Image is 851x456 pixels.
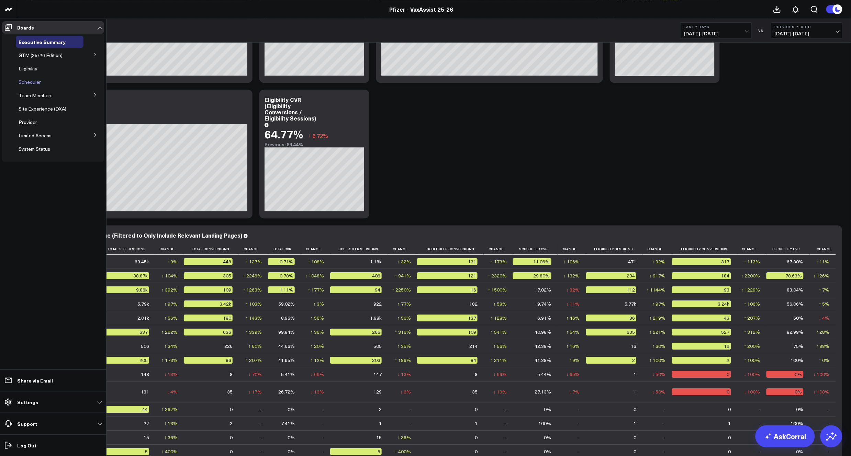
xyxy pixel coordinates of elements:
[819,300,830,307] div: ↑ 5%
[167,388,178,395] div: ↓ 4%
[246,258,262,265] div: ↑ 127%
[513,243,558,255] th: Scheduler Cvr
[19,133,52,138] a: Limited Access
[564,272,580,279] div: ↑ 132%
[409,420,411,427] div: -
[135,258,149,265] div: 63.45k
[652,388,666,395] div: ↓ 50%
[248,388,262,395] div: ↓ 17%
[260,434,262,441] div: -
[144,434,149,441] div: 15
[137,315,149,321] div: 2.01k
[313,300,324,307] div: ↑ 3%
[164,343,178,350] div: ↑ 34%
[265,142,364,147] div: Previous: 69.44%
[628,258,636,265] div: 471
[744,258,760,265] div: ↑ 113%
[741,272,760,279] div: ↑ 2200%
[19,79,41,85] span: Scheduler
[755,28,768,33] div: VS
[19,52,63,58] span: GTM (25/26 Edition)
[260,406,262,413] div: -
[787,286,804,293] div: 83.04%
[535,329,551,335] div: 40.98%
[397,315,411,321] div: ↑ 56%
[370,258,382,265] div: 1.18k
[569,357,580,364] div: ↑ 9%
[567,371,580,378] div: ↓ 65%
[100,243,155,255] th: Total Site Sessions
[417,315,478,321] div: 137
[491,357,507,364] div: ↑ 211%
[230,406,233,413] div: 0
[759,420,760,427] div: -
[505,448,507,455] div: -
[493,343,507,350] div: ↑ 56%
[652,371,666,378] div: ↓ 50%
[265,96,316,122] div: Eligibility CVR (Eligibility Conversions / Eligibility Sessions)
[268,272,295,279] div: 0.78%
[680,22,752,39] button: Last 7 Days[DATE]-[DATE]
[759,406,760,413] div: -
[744,388,760,395] div: ↓ 100%
[819,357,830,364] div: ↑ 0%
[281,371,295,378] div: 5.41%
[100,448,149,455] div: 5
[586,329,637,335] div: 635
[322,434,324,441] div: -
[728,420,731,427] div: 1
[567,286,580,293] div: ↓ 32%
[308,286,324,293] div: ↑ 177%
[535,357,551,364] div: 41.38%
[397,258,411,265] div: ↑ 32%
[19,65,37,72] span: Eligibility
[330,286,382,293] div: 94
[246,329,262,335] div: ↑ 339%
[17,443,36,448] p: Log Out
[634,420,636,427] div: 1
[578,434,580,441] div: -
[567,329,580,335] div: ↑ 54%
[775,31,839,36] span: [DATE] - [DATE]
[538,371,551,378] div: 5.44%
[19,38,66,45] span: Executive Summary
[650,315,666,321] div: ↑ 219%
[281,315,295,321] div: 8.96%
[141,371,149,378] div: 148
[161,406,178,413] div: ↑ 267%
[744,329,760,335] div: ↑ 312%
[278,357,295,364] div: 41.95%
[672,272,731,279] div: 184
[155,243,184,255] th: Change
[373,300,382,307] div: 922
[652,258,666,265] div: ↑ 92%
[728,434,731,441] div: 0
[513,272,551,279] div: 29.80%
[791,357,804,364] div: 100%
[766,388,804,395] div: 0%
[558,243,586,255] th: Change
[392,286,411,293] div: ↑ 2250%
[268,286,295,293] div: 1.11%
[19,66,37,71] a: Eligibility
[395,357,411,364] div: ↑ 186%
[379,406,382,413] div: 2
[330,329,382,335] div: 266
[469,300,478,307] div: 182
[578,406,580,413] div: -
[672,286,731,293] div: 93
[161,448,178,455] div: ↑ 400%
[819,286,830,293] div: ↑ 7%
[569,388,580,395] div: ↓ 7%
[137,300,149,307] div: 5.79k
[19,93,53,98] a: Team Members
[650,272,666,279] div: ↑ 917%
[17,378,53,383] p: Share via Email
[19,146,50,152] a: System Status
[828,406,830,413] div: -
[814,388,830,395] div: ↓ 100%
[311,371,324,378] div: ↓ 66%
[260,420,262,427] div: -
[397,371,411,378] div: ↓ 13%
[330,448,382,455] div: 5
